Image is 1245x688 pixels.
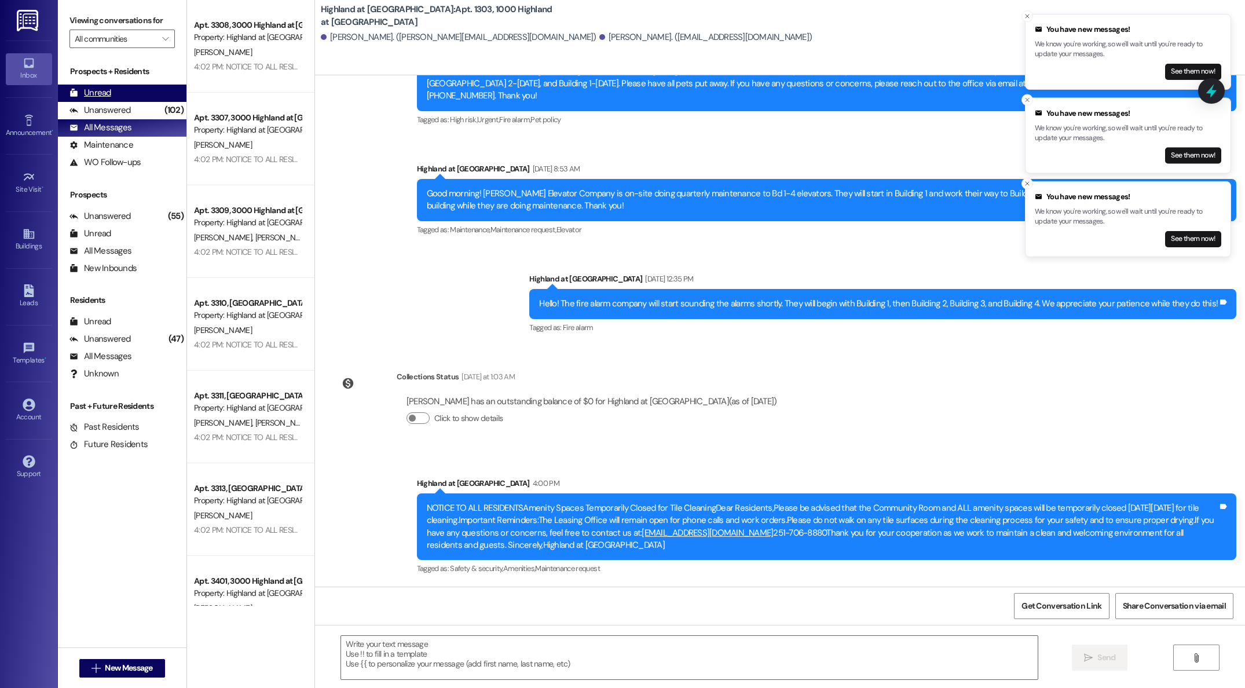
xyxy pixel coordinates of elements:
a: Inbox [6,53,52,85]
button: See them now! [1165,147,1221,163]
div: [PERSON_NAME]. ([EMAIL_ADDRESS][DOMAIN_NAME]) [599,31,812,43]
div: Future Residents [69,438,148,451]
div: Property: Highland at [GEOGRAPHIC_DATA] [194,217,301,229]
span: • [42,184,43,192]
span: Safety & security , [450,563,503,573]
input: All communities [75,30,156,48]
i:  [162,34,169,43]
button: Close toast [1021,10,1033,22]
div: Apt. 3309, 3000 Highland at [GEOGRAPHIC_DATA] [194,204,301,217]
p: We know you're working, so we'll wait until you're ready to update your messages. [1035,123,1221,143]
span: Maintenance , [450,225,490,235]
label: Click to show details [434,412,503,424]
div: Apt. 3311, [GEOGRAPHIC_DATA] at [GEOGRAPHIC_DATA] [194,390,301,402]
div: Unanswered [69,333,131,345]
div: All Messages [69,245,131,257]
div: Residents [58,294,186,306]
div: All Messages [69,350,131,363]
div: Apt. 3308, 3000 Highland at [GEOGRAPHIC_DATA] [194,19,301,31]
div: [PERSON_NAME]. ([PERSON_NAME][EMAIL_ADDRESS][DOMAIN_NAME]) [321,31,596,43]
label: Viewing conversations for [69,12,175,30]
a: [EMAIL_ADDRESS][DOMAIN_NAME] [642,527,773,539]
div: You have new messages! [1035,191,1221,203]
div: Highland at [GEOGRAPHIC_DATA] [417,163,1236,179]
span: [PERSON_NAME] [194,418,255,428]
span: [PERSON_NAME] [194,603,252,613]
p: We know you're working, so we'll wait until you're ready to update your messages. [1035,39,1221,60]
span: [PERSON_NAME] [194,510,252,521]
div: [DATE] at 1:03 AM [459,371,515,383]
a: Buildings [6,224,52,255]
div: Property: Highland at [GEOGRAPHIC_DATA] [194,309,301,321]
a: Templates • [6,338,52,369]
div: Unread [69,316,111,328]
div: Unanswered [69,104,131,116]
div: Property: Highland at [GEOGRAPHIC_DATA] [194,587,301,599]
div: Hello! The fire alarm company will start sounding the alarms shortly. They will begin with Buildi... [539,298,1218,310]
div: Highland at [GEOGRAPHIC_DATA] [417,477,1236,493]
span: [PERSON_NAME] [255,232,313,243]
a: Account [6,395,52,426]
span: New Message [105,662,152,674]
div: Unread [69,228,111,240]
img: ResiDesk Logo [17,10,41,31]
button: Close toast [1021,178,1033,189]
div: Past Residents [69,421,140,433]
span: Fire alarm , [499,115,530,125]
div: Collections Status [397,371,459,383]
div: Prospects [58,189,186,201]
div: Property: Highland at [GEOGRAPHIC_DATA] [194,31,301,43]
i:  [1084,653,1093,663]
button: See them now! [1165,231,1221,247]
div: New Inbounds [69,262,137,275]
a: Support [6,452,52,483]
span: Elevator [556,225,582,235]
span: [PERSON_NAME] [255,418,313,428]
div: All Messages [69,122,131,134]
span: • [45,354,46,363]
span: [PERSON_NAME] [194,140,252,150]
span: [PERSON_NAME] [194,47,252,57]
a: Leads [6,281,52,312]
div: [DATE] 12:35 PM [642,273,693,285]
p: We know you're working, so we'll wait until you're ready to update your messages. [1035,207,1221,227]
button: See them now! [1165,64,1221,80]
button: New Message [79,659,165,678]
div: Apt. 3310, [GEOGRAPHIC_DATA] at [GEOGRAPHIC_DATA] [194,297,301,309]
div: 4:00 PM [530,477,559,489]
div: (102) [162,101,186,119]
div: Highland at [GEOGRAPHIC_DATA] [529,273,1236,289]
b: Highland at [GEOGRAPHIC_DATA]: Apt. 1303, 1000 Highland at [GEOGRAPHIC_DATA] [321,3,552,28]
div: Unanswered [69,210,131,222]
div: You have new messages! [1035,108,1221,119]
button: Send [1072,645,1128,671]
div: Apt. 3307, 3000 Highland at [GEOGRAPHIC_DATA] [194,112,301,124]
span: Maintenance request , [490,225,556,235]
i:  [1192,653,1200,663]
div: Apt. 3401, 3000 Highland at [GEOGRAPHIC_DATA] [194,575,301,587]
div: Tagged as: [417,560,1236,577]
button: Close toast [1021,94,1033,106]
div: You have new messages! [1035,24,1221,35]
span: Fire alarm [563,323,594,332]
span: Share Conversation via email [1123,600,1226,612]
span: • [52,127,53,135]
span: Get Conversation Link [1021,600,1101,612]
span: [PERSON_NAME] [194,325,252,335]
div: Unread [69,87,111,99]
div: Past + Future Residents [58,400,186,412]
div: (47) [166,330,186,348]
span: Send [1097,652,1115,664]
div: Unknown [69,368,119,380]
div: [PERSON_NAME] has an outstanding balance of $0 for Highland at [GEOGRAPHIC_DATA] (as of [DATE]) [407,396,777,408]
div: NOTICE TO ALL RESIDENTSAmenity Spaces Temporarily Closed for Tile CleaningDear Residents,Please b... [427,502,1218,552]
div: Prospects + Residents [58,65,186,78]
a: Site Visit • [6,167,52,199]
div: Hello! As a reminder, we will begin entering units this week, beginning [DATE] 9 AM for our annua... [427,65,1218,102]
div: Apt. 3313, [GEOGRAPHIC_DATA] at [GEOGRAPHIC_DATA] [194,482,301,495]
div: Tagged as: [529,319,1236,336]
div: Property: Highland at [GEOGRAPHIC_DATA] [194,495,301,507]
div: [DATE] 8:53 AM [530,163,580,175]
div: (55) [165,207,186,225]
span: [PERSON_NAME] [194,232,255,243]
